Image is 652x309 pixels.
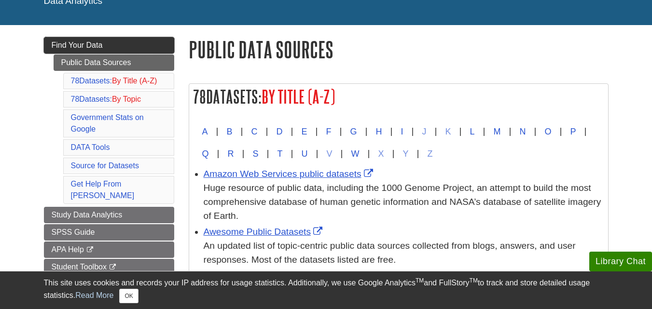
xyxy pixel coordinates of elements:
[318,143,340,165] button: V
[52,245,84,254] span: APA Help
[71,77,80,85] span: 78
[194,143,217,165] button: Q
[262,87,335,107] span: By Title (A-Z)
[219,121,241,143] button: B
[44,37,174,304] div: Guide Page Menu
[244,143,266,165] button: S
[112,77,157,85] span: By Title (A-Z)
[293,121,315,143] button: E
[343,143,367,165] button: W
[54,54,174,71] a: Public Data Sources
[109,264,117,270] i: This link opens in a new window
[414,121,434,143] button: J
[194,121,216,143] button: A
[44,224,174,241] a: SPSS Guide
[44,242,174,258] a: APA Help
[194,121,603,165] div: | | | | | | | | | | | | | | | | | | | | | | | | |
[589,252,652,271] button: Library Chat
[204,239,603,267] div: An updated list of topic-centric public data sources collected from blogs, answers, and user resp...
[342,121,365,143] button: G
[470,277,478,284] sup: TM
[44,207,174,223] a: Study Data Analytics
[370,143,392,165] button: X
[204,169,375,179] a: Link opens in new window
[392,121,411,143] button: I
[112,95,141,103] span: By Topic
[536,121,559,143] button: O
[204,227,325,237] a: Link opens in new window
[416,277,424,284] sup: TM
[44,259,174,275] a: Student Toolbox
[461,121,483,143] button: L
[189,84,608,109] h2: Datasets:
[511,121,534,143] button: N
[71,143,110,151] a: DATA Tools
[52,228,95,236] span: SPSS Guide
[193,87,206,107] span: 78
[419,143,441,165] button: Z
[367,121,390,143] button: H
[562,121,584,143] button: P
[119,289,138,303] button: Close
[44,277,609,303] div: This site uses cookies and records your IP address for usage statistics. Additionally, we use Goo...
[71,95,141,103] a: 78Datasets:By Topic
[268,121,291,143] button: D
[86,247,94,253] i: This link opens in a new window
[75,291,113,299] a: Read More
[204,181,603,223] div: Huge resource of public data, including the 1000 Genome Project, an attempt to build the most com...
[71,180,135,200] a: Get Help From [PERSON_NAME]
[71,77,157,85] a: 78Datasets:By Title (A-Z)
[437,121,459,143] button: K
[71,113,144,133] a: Government Stats on Google
[220,143,242,165] button: R
[71,95,80,103] span: 78
[269,143,291,165] button: T
[318,121,339,143] button: F
[52,211,123,219] span: Study Data Analytics
[52,41,103,49] span: Find Your Data
[293,143,316,165] button: U
[485,121,509,143] button: M
[71,161,139,170] a: Source for Datasets
[44,37,174,54] a: Find Your Data
[189,37,609,62] h1: Public Data Sources
[243,121,266,143] button: C
[52,263,107,271] span: Student Toolbox
[394,143,416,165] button: Y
